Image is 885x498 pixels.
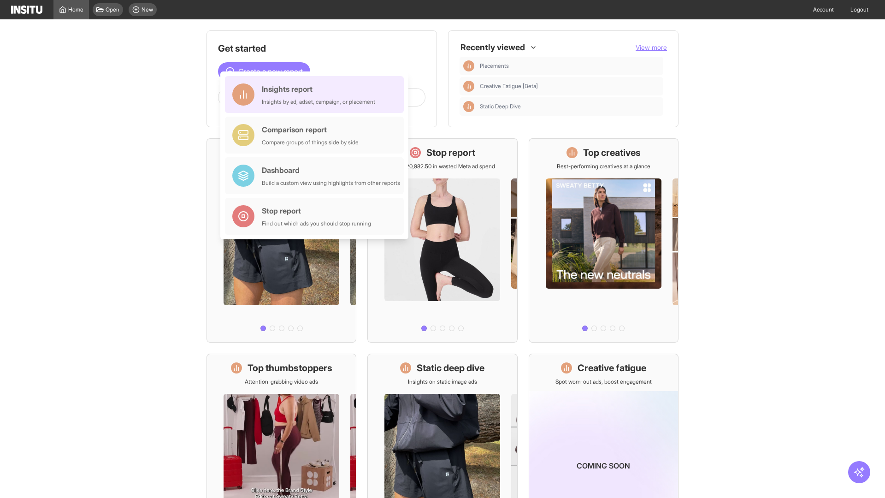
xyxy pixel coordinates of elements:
[142,6,153,13] span: New
[11,6,42,14] img: Logo
[636,43,667,52] button: View more
[417,362,484,374] h1: Static deep dive
[262,205,371,216] div: Stop report
[262,179,400,187] div: Build a custom view using highlights from other reports
[262,220,371,227] div: Find out which ads you should stop running
[636,43,667,51] span: View more
[480,103,660,110] span: Static Deep Dive
[262,124,359,135] div: Comparison report
[106,6,119,13] span: Open
[206,138,356,343] a: What's live nowSee all active ads instantly
[245,378,318,385] p: Attention-grabbing video ads
[557,163,650,170] p: Best-performing creatives at a glance
[262,165,400,176] div: Dashboard
[68,6,83,13] span: Home
[463,81,474,92] div: Insights
[480,62,509,70] span: Placements
[262,83,375,95] div: Insights report
[262,98,375,106] div: Insights by ad, adset, campaign, or placement
[367,138,517,343] a: Stop reportSave £20,982.50 in wasted Meta ad spend
[480,62,660,70] span: Placements
[389,163,495,170] p: Save £20,982.50 in wasted Meta ad spend
[583,146,641,159] h1: Top creatives
[408,378,477,385] p: Insights on static image ads
[262,139,359,146] div: Compare groups of things side by side
[463,101,474,112] div: Insights
[463,60,474,71] div: Insights
[480,83,538,90] span: Creative Fatigue [Beta]
[238,66,303,77] span: Create a new report
[529,138,678,343] a: Top creativesBest-performing creatives at a glance
[480,83,660,90] span: Creative Fatigue [Beta]
[480,103,521,110] span: Static Deep Dive
[248,362,332,374] h1: Top thumbstoppers
[426,146,475,159] h1: Stop report
[218,62,310,81] button: Create a new report
[218,42,425,55] h1: Get started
